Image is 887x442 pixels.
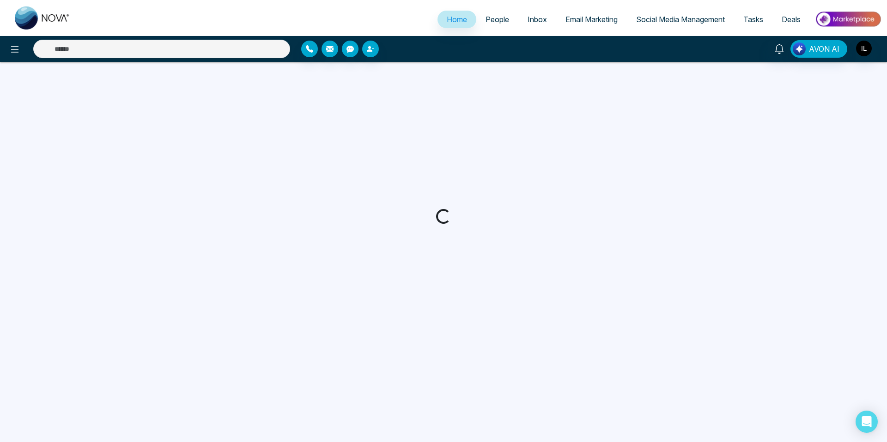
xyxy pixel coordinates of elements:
span: AVON AI [809,43,839,54]
a: Deals [772,11,810,28]
a: Social Media Management [627,11,734,28]
span: Deals [782,15,801,24]
a: Inbox [518,11,556,28]
img: User Avatar [856,41,872,56]
a: People [476,11,518,28]
a: Home [437,11,476,28]
span: Inbox [528,15,547,24]
img: Market-place.gif [814,9,881,30]
img: Lead Flow [793,42,806,55]
img: Nova CRM Logo [15,6,70,30]
span: Social Media Management [636,15,725,24]
span: People [486,15,509,24]
span: Tasks [743,15,763,24]
a: Tasks [734,11,772,28]
span: Email Marketing [565,15,618,24]
a: Email Marketing [556,11,627,28]
span: Home [447,15,467,24]
button: AVON AI [790,40,847,58]
div: Open Intercom Messenger [856,411,878,433]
